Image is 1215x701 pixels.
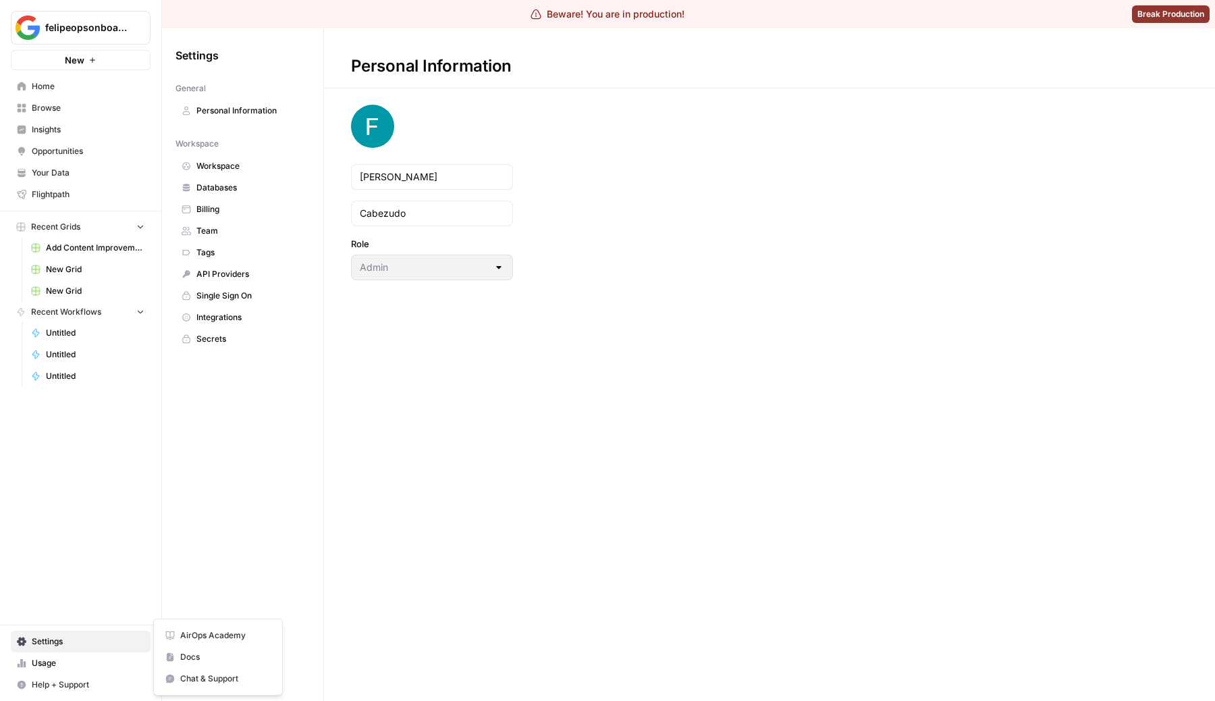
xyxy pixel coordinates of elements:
div: Beware! You are in production! [531,7,684,21]
button: Recent Grids [11,217,151,237]
button: Chat & Support [159,668,277,690]
span: Secrets [196,333,304,345]
span: Chat & Support [180,673,271,685]
span: Usage [32,657,144,669]
a: Untitled [25,322,151,344]
div: Personal Information [324,55,539,77]
a: Billing [175,199,310,220]
a: New Grid [25,259,151,280]
span: Settings [32,635,144,648]
a: Home [11,76,151,97]
a: Your Data [11,162,151,184]
a: Untitled [25,344,151,365]
span: New [65,53,84,67]
span: Home [32,80,144,93]
button: Break Production [1132,5,1210,23]
a: Flightpath [11,184,151,205]
span: Untitled [46,327,144,339]
span: Docs [180,651,271,663]
span: Workspace [175,138,219,150]
label: Role [351,237,513,251]
span: Add Content Improvements to Page [46,242,144,254]
a: Databases [175,177,310,199]
a: Add Content Improvements to Page [25,237,151,259]
div: Help + Support [153,619,283,696]
a: Settings [11,631,151,652]
span: Personal Information [196,105,304,117]
a: Integrations [175,307,310,328]
span: Your Data [32,167,144,179]
span: Insights [32,124,144,136]
a: AirOps Academy [159,625,277,646]
button: Help + Support [11,674,151,696]
span: General [175,82,206,95]
img: felipeopsonboarding Logo [16,16,40,40]
span: Untitled [46,370,144,382]
a: Tags [175,242,310,263]
a: New Grid [25,280,151,302]
span: Databases [196,182,304,194]
a: Usage [11,652,151,674]
img: avatar [351,105,394,148]
a: Workspace [175,155,310,177]
span: Untitled [46,348,144,361]
span: Single Sign On [196,290,304,302]
a: Insights [11,119,151,140]
span: Workspace [196,160,304,172]
button: Recent Workflows [11,302,151,322]
span: Recent Workflows [31,306,101,318]
span: AirOps Academy [180,629,271,642]
span: New Grid [46,285,144,297]
span: Opportunities [32,145,144,157]
span: Tags [196,246,304,259]
a: API Providers [175,263,310,285]
a: Secrets [175,328,310,350]
button: Workspace: felipeopsonboarding [11,11,151,45]
span: API Providers [196,268,304,280]
span: New Grid [46,263,144,276]
a: Opportunities [11,140,151,162]
span: Break Production [1137,8,1204,20]
span: Recent Grids [31,221,80,233]
span: Help + Support [32,679,144,691]
a: Personal Information [175,100,310,122]
span: felipeopsonboarding [45,21,127,34]
span: Flightpath [32,188,144,201]
a: Browse [11,97,151,119]
span: Billing [196,203,304,215]
button: New [11,50,151,70]
a: Team [175,220,310,242]
span: Integrations [196,311,304,323]
span: Browse [32,102,144,114]
a: Docs [159,646,277,668]
span: Team [196,225,304,237]
a: Untitled [25,365,151,387]
a: Single Sign On [175,285,310,307]
span: Settings [175,47,219,63]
